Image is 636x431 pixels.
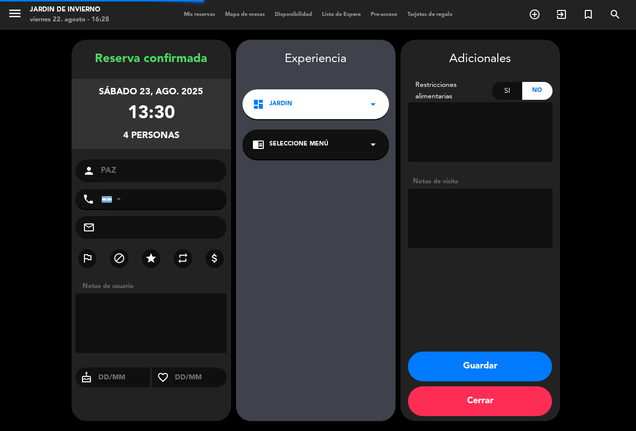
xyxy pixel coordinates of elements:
i: arrow_drop_down [367,139,379,150]
div: Restricciones alimentarias [408,79,492,102]
span: Pre-acceso [366,12,402,17]
span: Tarjetas de regalo [402,12,458,17]
i: repeat [177,252,189,264]
div: viernes 22. agosto - 16:28 [30,15,109,25]
i: person [83,165,95,177]
div: Notas de usuario [78,281,231,291]
span: Disponibilidad [270,12,317,17]
div: Adicionales [408,50,553,69]
div: JARDIN DE INVIERNO [30,5,109,15]
span: Mapa de mesas [220,12,270,17]
div: Argentina: +54 [102,190,125,209]
i: dashboard [252,98,264,110]
input: DD/MM [97,371,151,384]
i: turned_in_not [582,8,594,20]
span: JARDIN [269,99,292,109]
i: star [145,252,157,264]
i: outlined_flag [81,252,93,264]
div: Experiencia [236,50,396,69]
i: add_circle_outline [529,8,541,20]
span: Lista de Espera [317,12,366,17]
div: Reserva confirmada [72,50,231,69]
i: mail_outline [83,221,95,233]
i: phone [82,193,94,205]
i: menu [7,6,22,21]
button: Cerrar [408,386,552,416]
div: Si [492,82,522,100]
span: Seleccione Menú [269,140,328,149]
i: cake [76,371,97,383]
div: 13:30 [128,99,175,129]
i: attach_money [209,252,221,264]
div: Notas de visita [408,176,553,187]
input: DD/MM [174,371,227,384]
i: chrome_reader_mode [252,139,264,150]
i: favorite_border [152,371,174,383]
button: Guardar [408,352,552,381]
button: menu [7,6,22,24]
i: exit_to_app [556,8,567,20]
div: 4 personas [123,129,179,143]
span: Mis reservas [179,12,220,17]
i: block [113,252,125,264]
i: arrow_drop_down [367,98,379,110]
div: sábado 23, ago. 2025 [99,85,203,99]
i: search [609,8,621,20]
div: No [522,82,553,100]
